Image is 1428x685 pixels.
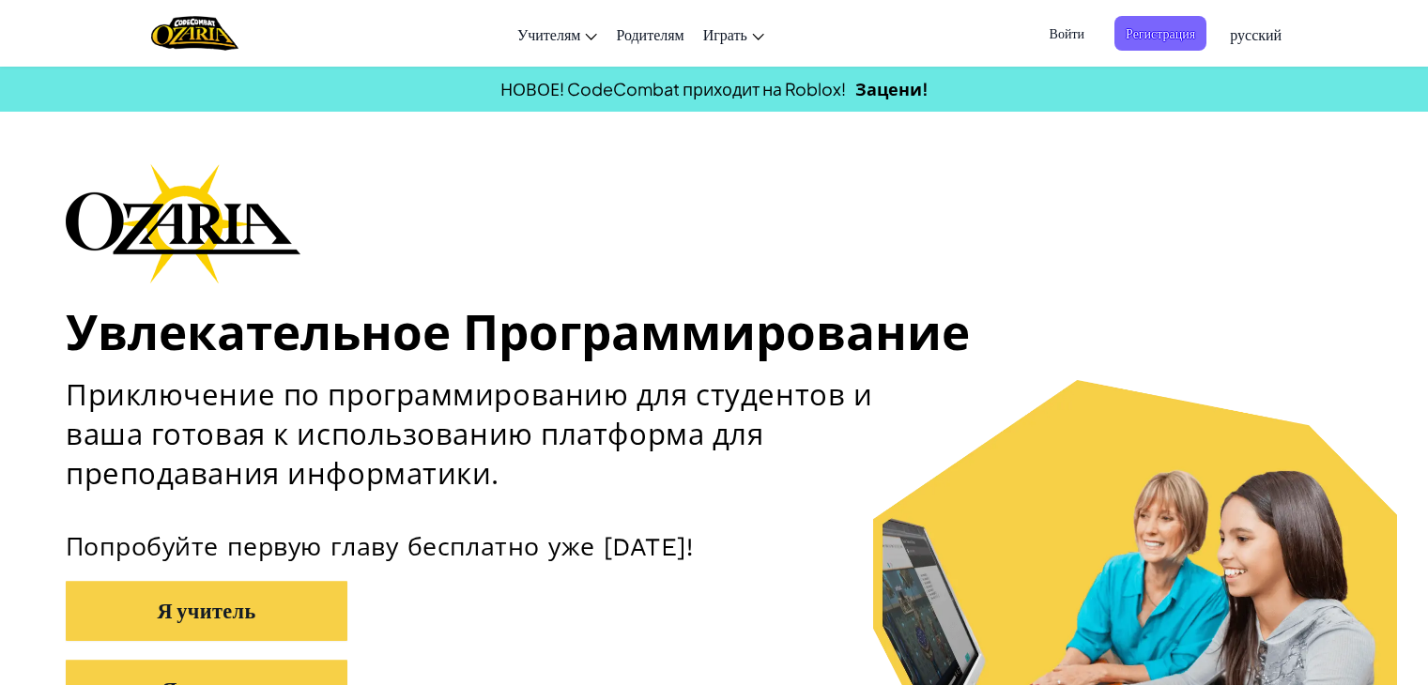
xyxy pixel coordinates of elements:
[151,14,238,53] img: Home
[66,531,1362,562] p: Попробуйте первую главу бесплатно уже [DATE]!
[500,78,846,99] span: НОВОЕ! CodeCombat приходит на Roblox!
[694,8,774,59] a: Играть
[703,24,747,44] span: Играть
[1230,24,1282,44] span: русский
[1114,16,1206,51] button: Регистрация
[66,302,1362,360] h1: Увлекательное Программирование
[607,8,693,59] a: Родителям
[855,78,929,99] a: Зацени!
[66,163,300,283] img: Ozaria branding logo
[1221,8,1291,59] a: русский
[1038,16,1096,51] button: Войти
[508,8,607,59] a: Учителям
[517,24,581,44] span: Учителям
[66,374,934,494] h2: Приключение по программированию для студентов и ваша готовая к использованию платформа для препод...
[151,14,238,53] a: Ozaria by CodeCombat logo
[66,581,347,640] button: Я учитель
